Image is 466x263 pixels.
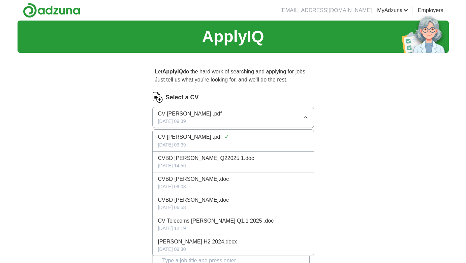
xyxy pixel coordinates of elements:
div: [DATE] 09:39 [158,141,308,149]
a: MyAdzuna [377,6,408,14]
span: CV Telecoms [PERSON_NAME] Q1.1 2025 .doc [158,217,274,225]
li: [EMAIL_ADDRESS][DOMAIN_NAME] [280,6,372,14]
img: Adzuna logo [23,3,80,18]
button: CV [PERSON_NAME] .pdf[DATE] 09:39 [152,107,314,128]
div: [DATE] 12:19 [158,225,308,232]
strong: ApplyIQ [162,69,183,74]
label: Select a CV [166,93,199,102]
span: CV [PERSON_NAME] .pdf [158,133,222,141]
span: ✓ [224,132,229,141]
span: CVBD [PERSON_NAME].doc [158,175,229,183]
span: [PERSON_NAME] H2 2024.docx [158,238,237,246]
span: [DATE] 09:39 [158,118,186,125]
div: [DATE] 06:58 [158,204,308,211]
div: [DATE] 09:30 [158,246,308,253]
a: Employers [418,6,443,14]
h1: ApplyIQ [202,25,264,49]
div: [DATE] 09:08 [158,183,308,190]
span: CV [PERSON_NAME] .pdf [158,110,222,118]
span: CVBD [PERSON_NAME] Q22025 1.doc [158,154,254,162]
img: CV Icon [152,92,163,103]
div: [DATE] 14:56 [158,162,308,169]
p: Let do the hard work of searching and applying for jobs. Just tell us what you're looking for, an... [152,65,314,87]
span: CVBD [PERSON_NAME].doc [158,196,229,204]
